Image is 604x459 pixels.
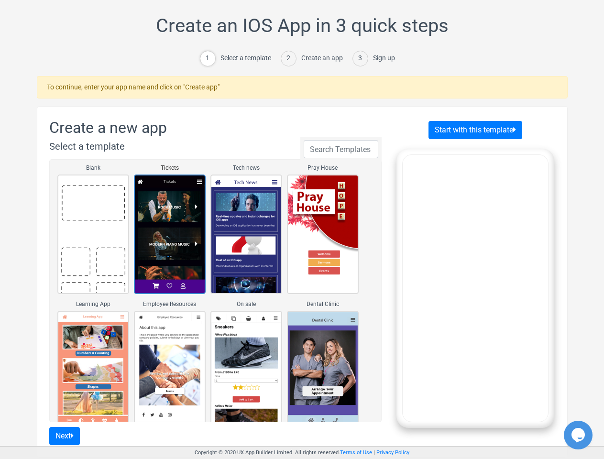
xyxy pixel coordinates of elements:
span: Tech news [211,164,281,172]
div: 3 [352,51,368,66]
span: Blank [58,164,128,172]
h3: Select a template [49,141,382,152]
span: Employee Resources [135,300,205,308]
div: Select a template [220,53,271,63]
span: Learning App [58,300,128,308]
button: Next [49,427,80,445]
iframe: chat widget [564,421,594,449]
h1: Create an IOS App in 3 quick steps [37,14,568,47]
div: To continue, enter your app name and click on "Create app" [37,76,568,98]
div: Sign up [373,53,395,63]
div: 2 [281,51,297,66]
span: Dental Clinic [288,300,358,308]
span: Pray House [288,164,358,172]
button: Start with this template [428,121,522,139]
div: Create an app [301,53,343,63]
a: Terms of Use [340,449,372,456]
span: Tickets [135,164,205,172]
input: Search Templates [304,140,378,158]
span: On sale [211,300,281,308]
div: 1 [200,51,216,66]
h2: Create a new app [49,119,382,137]
a: Privacy Policy [376,449,409,456]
